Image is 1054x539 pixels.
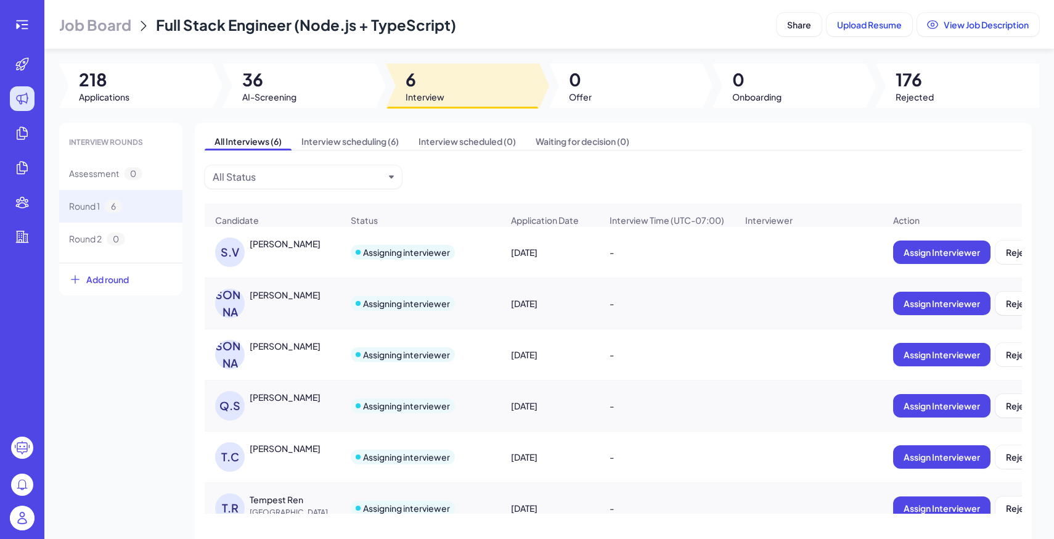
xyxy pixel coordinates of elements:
[600,337,734,372] div: -
[215,214,259,226] span: Candidate
[787,19,811,30] span: Share
[501,337,598,372] div: [DATE]
[893,445,991,469] button: Assign Interviewer
[944,19,1029,30] span: View Job Description
[600,389,734,423] div: -
[893,394,991,418] button: Assign Interviewer
[213,170,384,184] button: All Status
[79,91,129,103] span: Applications
[105,200,122,213] span: 6
[777,13,822,36] button: Share
[215,493,245,523] div: T.R
[250,506,342,519] span: [GEOGRAPHIC_DATA]
[409,133,526,150] span: Interview scheduled (0)
[69,200,100,213] span: Round 1
[501,286,598,321] div: [DATE]
[250,493,303,506] div: Tempest Ren
[215,289,245,318] div: [PERSON_NAME]
[205,133,292,150] span: All Interviews (6)
[363,451,450,463] div: Assigning interviewer
[600,235,734,269] div: -
[917,13,1039,36] button: View Job Description
[904,400,980,411] span: Assign Interviewer
[124,167,142,180] span: 0
[59,15,131,35] span: Job Board
[995,241,1044,264] button: Reject
[363,246,450,258] div: Assigning interviewer
[600,440,734,474] div: -
[904,503,980,514] span: Assign Interviewer
[501,440,598,474] div: [DATE]
[215,391,245,421] div: Q.S
[896,91,934,103] span: Rejected
[250,289,321,301] div: Johans Ballestar
[215,442,245,472] div: T.C
[1006,349,1033,360] span: Reject
[69,232,102,245] span: Round 2
[59,263,182,295] button: Add round
[69,167,119,180] span: Assessment
[250,237,321,250] div: Shruti Varade
[610,214,724,226] span: Interview Time (UTC-07:00)
[995,496,1044,520] button: Reject
[904,349,980,360] span: Assign Interviewer
[250,340,321,352] div: Justina Cho
[837,19,902,30] span: Upload Resume
[1006,247,1033,258] span: Reject
[363,400,450,412] div: Assigning interviewer
[156,15,456,34] span: Full Stack Engineer (Node.js + TypeScript)
[250,391,321,403] div: Quantong Shen
[1006,400,1033,411] span: Reject
[501,389,598,423] div: [DATE]
[1006,451,1033,463] span: Reject
[904,298,980,309] span: Assign Interviewer
[406,68,444,91] span: 6
[351,214,378,226] span: Status
[242,68,296,91] span: 36
[79,68,129,91] span: 218
[250,442,321,455] div: Tye Coleman
[242,91,296,103] span: AI-Screening
[904,451,980,463] span: Assign Interviewer
[732,68,782,91] span: 0
[1006,503,1033,514] span: Reject
[406,91,444,103] span: Interview
[600,286,734,321] div: -
[10,506,35,530] img: user_logo.png
[501,235,598,269] div: [DATE]
[893,292,991,315] button: Assign Interviewer
[893,241,991,264] button: Assign Interviewer
[59,128,182,157] div: INTERVIEW ROUNDS
[745,214,793,226] span: Interviewer
[363,502,450,514] div: Assigning interviewer
[526,133,639,150] span: Waiting for decision (0)
[1006,298,1033,309] span: Reject
[86,273,129,286] span: Add round
[501,491,598,525] div: [DATE]
[569,68,592,91] span: 0
[292,133,409,150] span: Interview scheduling (6)
[893,496,991,520] button: Assign Interviewer
[893,214,920,226] span: Action
[827,13,912,36] button: Upload Resume
[893,343,991,366] button: Assign Interviewer
[995,343,1044,366] button: Reject
[995,394,1044,418] button: Reject
[896,68,934,91] span: 176
[904,247,980,258] span: Assign Interviewer
[511,214,579,226] span: Application Date
[213,170,256,184] div: All Status
[215,237,245,267] div: S.V
[732,91,782,103] span: Onboarding
[215,340,245,369] div: [PERSON_NAME]
[569,91,592,103] span: Offer
[600,491,734,525] div: -
[363,297,450,310] div: Assigning interviewer
[363,348,450,361] div: Assigning interviewer
[995,292,1044,315] button: Reject
[995,445,1044,469] button: Reject
[107,232,125,245] span: 0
